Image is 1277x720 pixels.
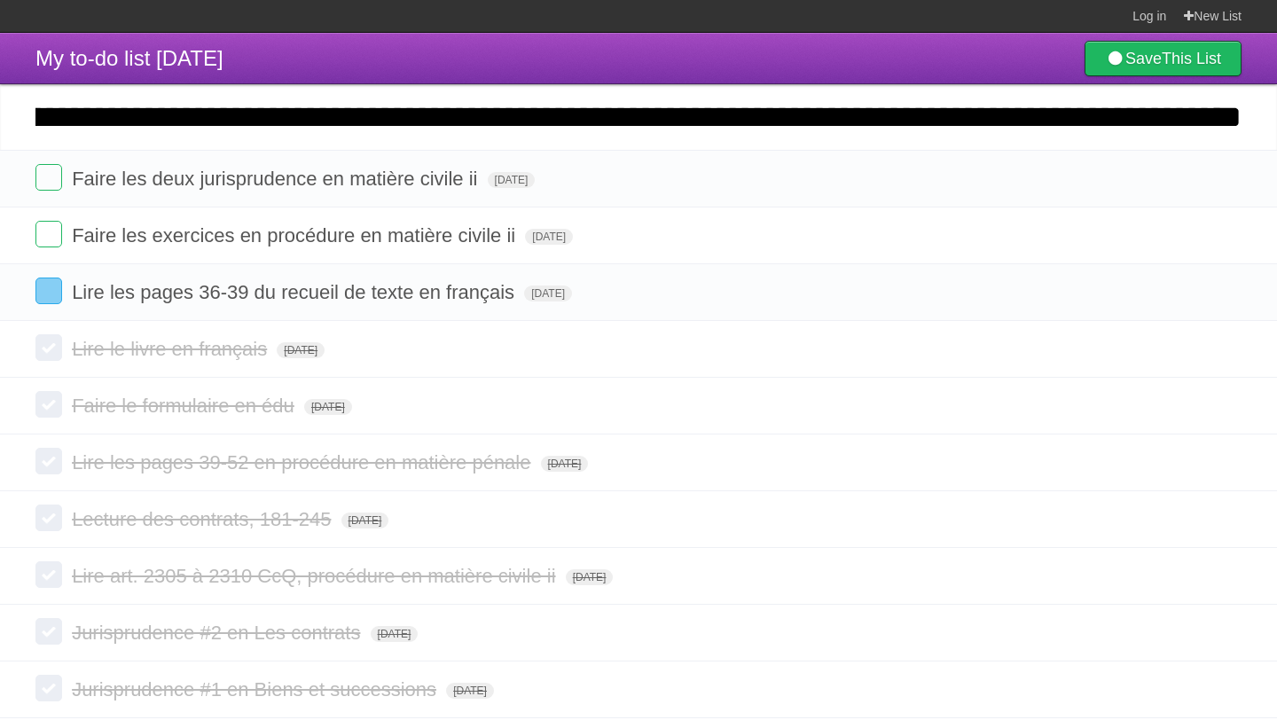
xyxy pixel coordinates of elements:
[525,229,573,245] span: [DATE]
[72,224,520,247] span: Faire les exercices en procédure en matière civile ii
[566,569,614,585] span: [DATE]
[541,456,589,472] span: [DATE]
[72,168,482,190] span: Faire les deux jurisprudence en matière civile ii
[72,338,271,360] span: Lire le livre en français
[35,618,62,645] label: Done
[35,334,62,361] label: Done
[524,286,572,301] span: [DATE]
[72,678,441,700] span: Jurisprudence #1 en Biens et successions
[488,172,536,188] span: [DATE]
[72,451,535,473] span: Lire les pages 39-52 en procédure en matière pénale
[72,395,299,417] span: Faire le formulaire en édu
[35,164,62,191] label: Done
[35,278,62,304] label: Done
[35,448,62,474] label: Done
[72,622,364,644] span: Jurisprudence #2 en Les contrats
[35,46,223,70] span: My to-do list [DATE]
[1085,41,1242,76] a: SaveThis List
[72,565,560,587] span: Lire art. 2305 à 2310 CcQ, procédure en matière civile ii
[304,399,352,415] span: [DATE]
[341,513,389,528] span: [DATE]
[35,221,62,247] label: Done
[35,561,62,588] label: Done
[72,508,335,530] span: Lecture des contrats, 181-245
[35,675,62,701] label: Done
[371,626,419,642] span: [DATE]
[72,281,519,303] span: Lire les pages 36-39 du recueil de texte en français
[277,342,325,358] span: [DATE]
[446,683,494,699] span: [DATE]
[35,505,62,531] label: Done
[1162,50,1221,67] b: This List
[35,391,62,418] label: Done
